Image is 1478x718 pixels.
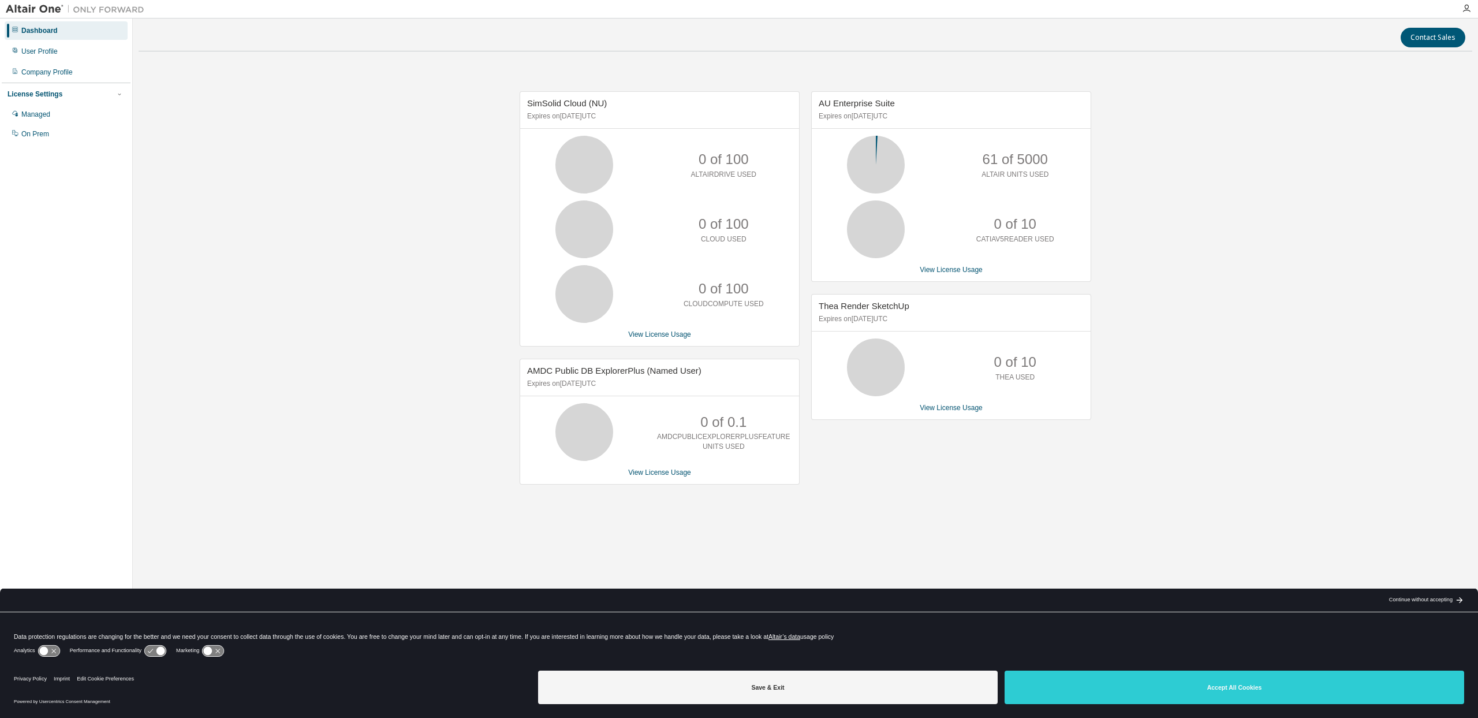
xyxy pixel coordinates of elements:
span: AMDC Public DB ExplorerPlus (Named User) [527,366,701,375]
div: User Profile [21,47,58,56]
p: 0 of 10 [994,214,1036,234]
p: CLOUDCOMPUTE USED [684,299,764,309]
div: Managed [21,110,50,119]
div: On Prem [21,129,49,139]
p: Expires on [DATE] UTC [819,111,1081,121]
button: Contact Sales [1401,28,1465,47]
p: 0 of 10 [994,352,1036,372]
span: AU Enterprise Suite [819,98,895,108]
div: Company Profile [21,68,73,77]
p: CLOUD USED [701,235,747,244]
p: Expires on [DATE] UTC [527,111,789,121]
p: 0 of 100 [699,150,749,169]
a: View License Usage [628,468,691,477]
p: THEA USED [995,373,1035,382]
a: View License Usage [628,330,691,338]
span: SimSolid Cloud (NU) [527,98,607,108]
p: AMDCPUBLICEXPLORERPLUSFEATURE UNITS USED [657,432,790,452]
p: CATIAV5READER USED [976,235,1054,244]
div: Dashboard [21,26,58,35]
p: 0 of 100 [699,214,749,234]
p: 0 of 0.1 [700,412,747,432]
a: View License Usage [920,266,983,274]
p: Expires on [DATE] UTC [819,314,1081,324]
img: Altair One [6,3,150,15]
a: View License Usage [920,404,983,412]
p: 61 of 5000 [983,150,1048,169]
p: ALTAIRDRIVE USED [691,170,756,180]
div: License Settings [8,90,62,99]
p: Expires on [DATE] UTC [527,379,789,389]
p: 0 of 100 [699,279,749,299]
p: ALTAIR UNITS USED [981,170,1048,180]
span: Thea Render SketchUp [819,301,909,311]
